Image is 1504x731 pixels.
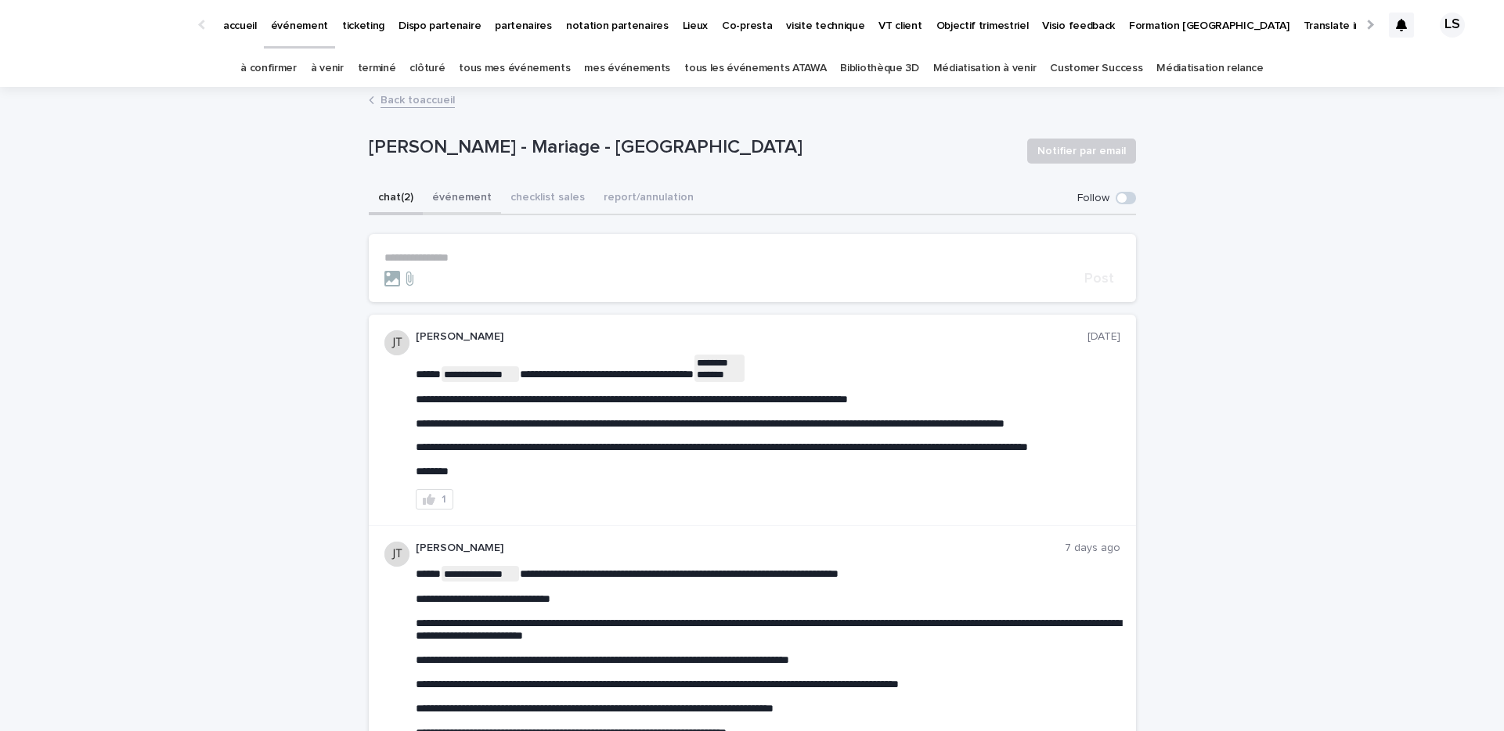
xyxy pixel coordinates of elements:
p: [DATE] [1087,330,1120,344]
div: 1 [442,494,446,505]
span: Post [1084,272,1114,286]
button: Notifier par email [1027,139,1136,164]
button: report/annulation [594,182,703,215]
a: tous les événements ATAWA [684,50,826,87]
a: à confirmer [240,50,297,87]
button: 1 [416,489,453,510]
span: Notifier par email [1037,143,1126,159]
a: mes événements [584,50,670,87]
a: clôturé [409,50,445,87]
a: Médiatisation relance [1156,50,1264,87]
p: 7 days ago [1065,542,1120,555]
a: Back toaccueil [381,90,455,108]
p: Follow [1077,192,1109,205]
a: Médiatisation à venir [933,50,1037,87]
p: [PERSON_NAME] - Mariage - [GEOGRAPHIC_DATA] [369,136,1015,159]
button: Post [1078,272,1120,286]
a: Customer Success [1050,50,1142,87]
button: événement [423,182,501,215]
div: LS [1440,13,1465,38]
p: [PERSON_NAME] [416,330,1087,344]
img: Ls34BcGeRexTGTNfXpUC [31,9,183,41]
a: Bibliothèque 3D [840,50,918,87]
a: terminé [358,50,396,87]
a: à venir [311,50,344,87]
a: tous mes événements [459,50,570,87]
button: chat (2) [369,182,423,215]
p: [PERSON_NAME] [416,542,1065,555]
button: checklist sales [501,182,594,215]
